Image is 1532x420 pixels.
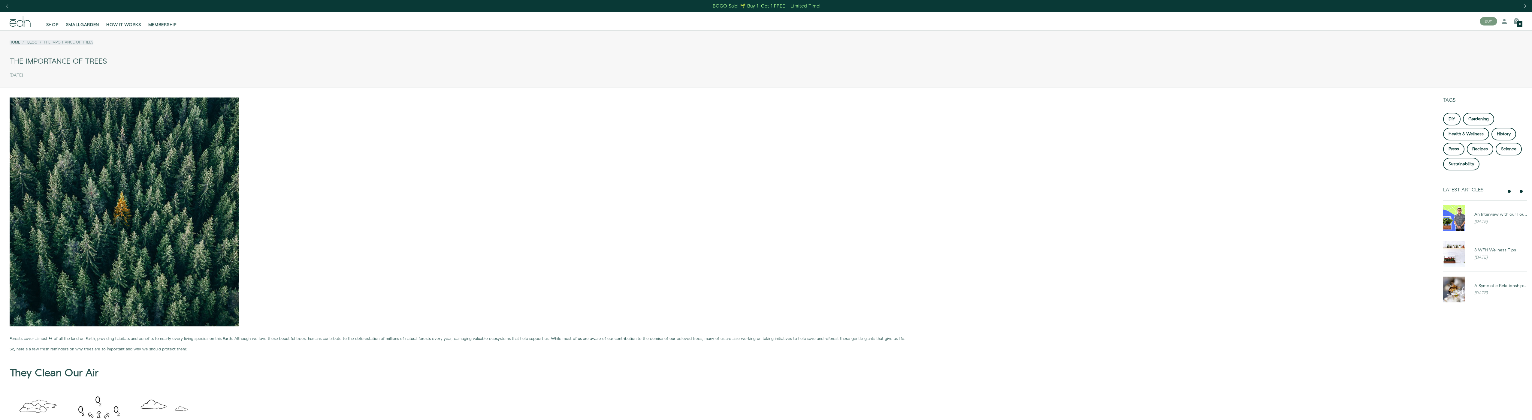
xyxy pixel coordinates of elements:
span: 0 [1519,23,1521,26]
a: Blog [27,40,38,45]
em: [DATE] [1474,219,1488,225]
span: HOW IT WORKS [106,22,141,28]
div: Tags [1443,97,1527,108]
li: The Importance of Trees [38,40,93,45]
span: SMALLGARDEN [66,22,99,28]
button: previous [1506,188,1513,195]
a: HOW IT WORKS [103,15,144,28]
a: History [1491,128,1516,140]
div: Latest Articles [1443,187,1503,193]
a: Press [1443,143,1464,155]
button: BUY [1480,17,1497,25]
a: Sustainability [1443,158,1479,170]
img: A Symbiotic Relationship: Flowers & Bees [1443,277,1465,302]
span: MEMBERSHIP [148,22,177,28]
a: BOGO Sale! 🌱 Buy 1, Get 1 FREE – Limited Time! [712,1,821,11]
a: SHOP [43,15,62,28]
div: An Interview with our Founder, [PERSON_NAME]: The Efficient Grower [1474,211,1527,217]
a: Home [10,40,20,45]
a: MEMBERSHIP [145,15,180,28]
div: The Importance of Trees [10,55,1522,68]
div: A Symbiotic Relationship: Flowers & Bees [1474,283,1527,289]
a: Science [1496,143,1522,155]
img: An Interview with our Founder, Ryan Woltz: The Efficient Grower [1443,205,1465,231]
div: BOGO Sale! 🌱 Buy 1, Get 1 FREE – Limited Time! [713,3,820,9]
span: SHOP [46,22,59,28]
nav: breadcrumbs [10,40,93,45]
time: [DATE] [10,73,23,78]
p: Forests cover almost ⅓ of all the land on Earth, providing habitats and benefits to nearly every ... [10,336,1429,342]
a: Gardening [1463,113,1494,125]
button: next [1518,188,1525,195]
a: A Symbiotic Relationship: Flowers & Bees A Symbiotic Relationship: Flowers & Bees [DATE] [1438,277,1532,302]
a: SMALLGARDEN [62,15,103,28]
img: 8 WFH Wellness Tips [1443,241,1465,267]
em: [DATE] [1474,290,1488,296]
a: Recipes [1467,143,1493,155]
a: DIY [1443,113,1461,125]
a: 8 WFH Wellness Tips 8 WFH Wellness Tips [DATE] [1438,241,1532,267]
a: Health & Wellness [1443,128,1489,140]
strong: So, here’s a few fresh reminders on why trees are so important and why we should protect them: [10,346,187,352]
div: 8 WFH Wellness Tips [1474,247,1527,253]
img: The Importance of Trees [10,97,239,326]
em: [DATE] [1474,254,1488,260]
a: An Interview with our Founder, Ryan Woltz: The Efficient Grower An Interview with our Founder, [P... [1438,205,1532,231]
b: They Clean Our Air [10,366,98,380]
